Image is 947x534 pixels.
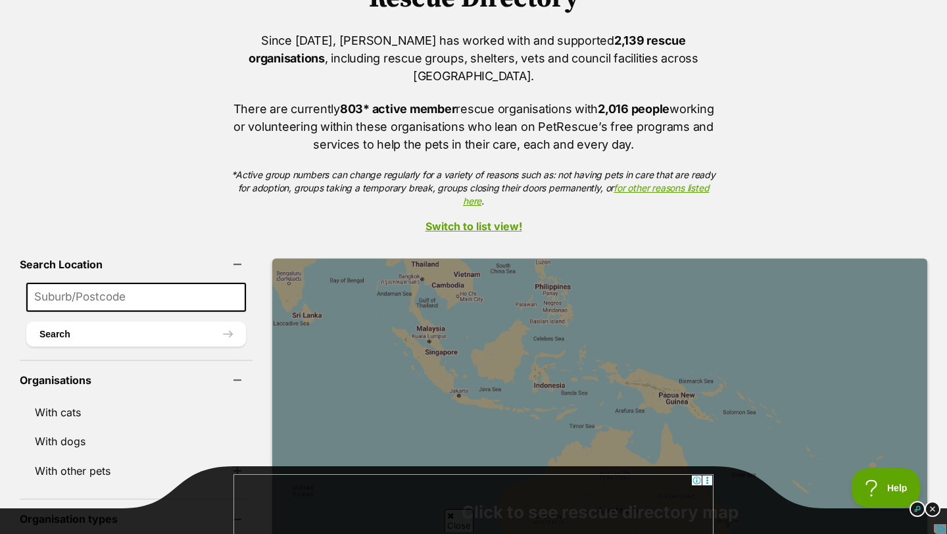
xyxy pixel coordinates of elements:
img: info_dark.svg [910,501,925,517]
strong: 2,139 rescue organisations [249,34,686,65]
strong: 803* active member [340,102,456,116]
header: Search Location [20,258,253,270]
img: close_dark.svg [925,501,940,517]
a: With dogs [20,427,253,455]
strong: 2,016 people [598,102,669,116]
p: There are currently rescue organisations with working or volunteering within these organisations ... [231,100,716,153]
li: With other pets [20,456,253,485]
header: Organisations [20,374,253,386]
a: With cats [20,399,253,426]
input: Suburb/Postcode [26,283,246,312]
p: Since [DATE], [PERSON_NAME] has worked with and supported , including rescue groups, shelters, ve... [231,32,716,85]
em: *Active group numbers can change regularly for a variety of reasons such as: not having pets in c... [231,169,715,206]
button: Search [26,322,246,347]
